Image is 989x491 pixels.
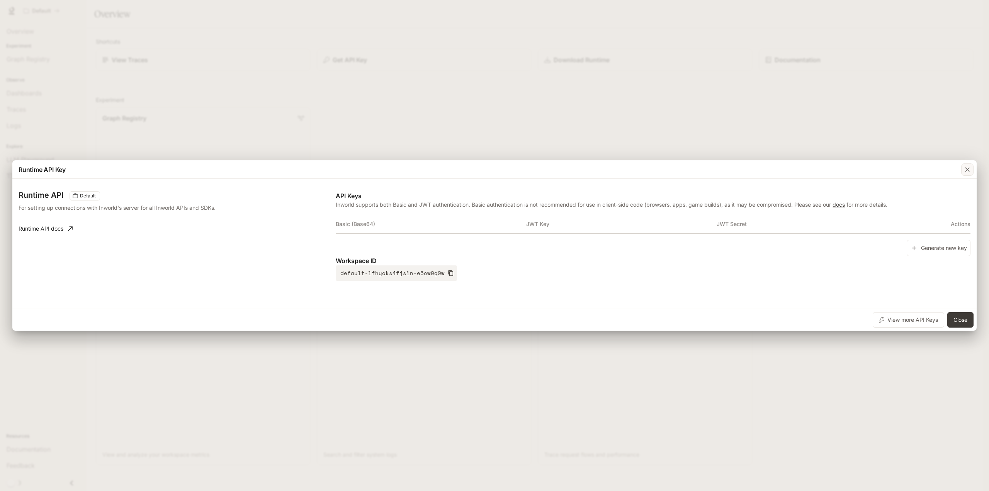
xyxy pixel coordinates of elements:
[336,265,457,281] button: default-lfhyoks4fjs1n-e5ow0g9w
[526,215,717,233] th: JWT Key
[336,215,526,233] th: Basic (Base64)
[15,221,76,236] a: Runtime API docs
[947,312,974,328] button: Close
[907,240,970,257] button: Generate new key
[19,204,252,212] p: For setting up connections with Inworld's server for all Inworld APIs and SDKs.
[70,191,100,200] div: These keys will apply to your current workspace only
[907,215,970,233] th: Actions
[336,256,970,265] p: Workspace ID
[19,191,63,199] h3: Runtime API
[873,312,944,328] button: View more API Keys
[833,201,845,208] a: docs
[336,191,970,200] p: API Keys
[717,215,907,233] th: JWT Secret
[19,165,66,174] p: Runtime API Key
[77,192,99,199] span: Default
[336,200,970,209] p: Inworld supports both Basic and JWT authentication. Basic authentication is not recommended for u...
